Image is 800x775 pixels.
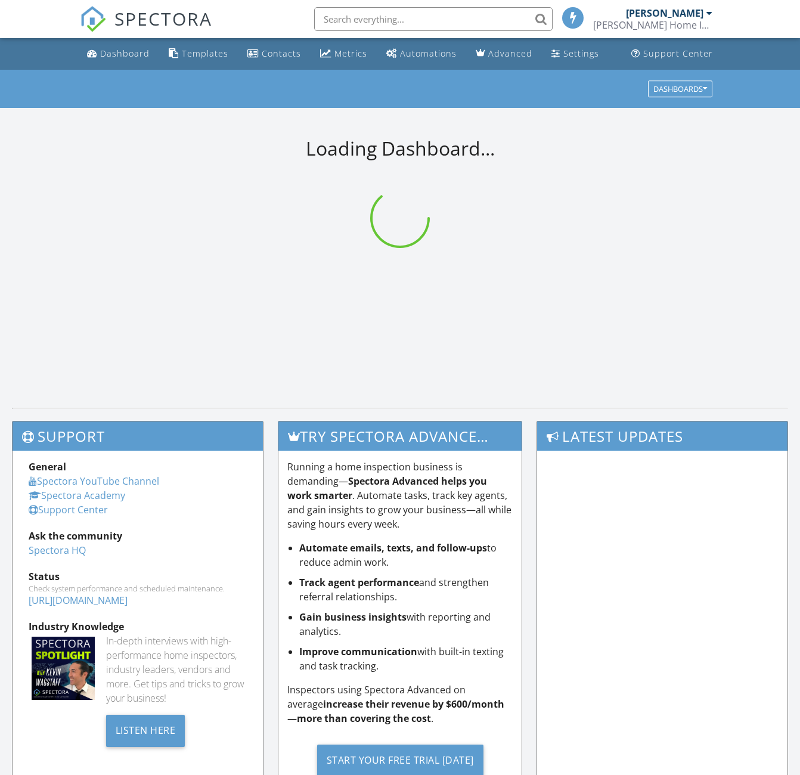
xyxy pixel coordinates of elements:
img: Spectoraspolightmain [32,637,95,700]
div: Settings [563,48,599,59]
div: Status [29,569,247,584]
div: Listen Here [106,715,185,747]
div: [PERSON_NAME] [626,7,703,19]
a: Spectora YouTube Channel [29,475,159,488]
img: The Best Home Inspection Software - Spectora [80,6,106,32]
li: and strengthen referral relationships. [299,575,513,604]
strong: Improve communication [299,645,417,658]
span: SPECTORA [114,6,212,31]
strong: Gain business insights [299,610,407,624]
p: Running a home inspection business is demanding— . Automate tasks, track key agents, and gain ins... [287,460,513,531]
strong: General [29,460,66,473]
strong: Automate emails, texts, and follow-ups [299,541,487,554]
div: Check system performance and scheduled maintenance. [29,584,247,593]
div: Automations [400,48,457,59]
li: with built-in texting and task tracking. [299,644,513,673]
strong: Spectora Advanced helps you work smarter [287,475,487,502]
a: Metrics [315,43,372,65]
div: Dashboard [100,48,150,59]
a: Automations (Basic) [382,43,461,65]
a: Support Center [627,43,718,65]
div: Contacts [262,48,301,59]
a: Contacts [243,43,306,65]
div: Templates [182,48,228,59]
a: Advanced [471,43,537,65]
li: to reduce admin work. [299,541,513,569]
a: Spectora Academy [29,489,125,502]
div: Metrics [334,48,367,59]
a: SPECTORA [80,16,212,41]
div: Ask the community [29,529,247,543]
div: Dashboards [653,85,707,93]
a: Listen Here [106,723,185,736]
strong: Track agent performance [299,576,419,589]
div: Advanced [488,48,532,59]
div: Kincaid Home Inspection Services [593,19,712,31]
strong: increase their revenue by $600/month—more than covering the cost [287,697,504,725]
a: Dashboard [82,43,154,65]
input: Search everything... [314,7,553,31]
a: Support Center [29,503,108,516]
h3: Try spectora advanced [DATE] [278,421,522,451]
div: Support Center [643,48,713,59]
li: with reporting and analytics. [299,610,513,638]
button: Dashboards [648,80,712,97]
div: In-depth interviews with high-performance home inspectors, industry leaders, vendors and more. Ge... [106,634,247,705]
a: Templates [164,43,233,65]
a: Spectora HQ [29,544,86,557]
p: Inspectors using Spectora Advanced on average . [287,683,513,726]
h3: Support [13,421,263,451]
a: [URL][DOMAIN_NAME] [29,594,128,607]
a: Settings [547,43,604,65]
div: Industry Knowledge [29,619,247,634]
h3: Latest Updates [537,421,787,451]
